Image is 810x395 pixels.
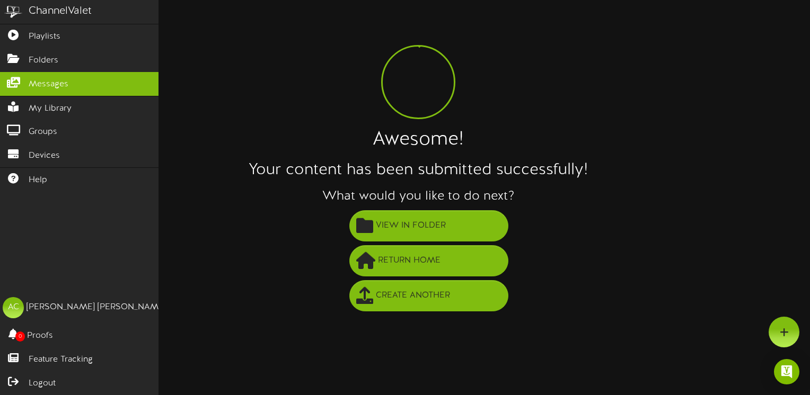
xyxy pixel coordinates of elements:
[29,31,60,43] span: Playlists
[774,359,799,384] div: Open Intercom Messenger
[349,280,508,311] button: Create Another
[29,78,68,91] span: Messages
[27,330,53,342] span: Proofs
[27,161,810,179] h2: Your content has been submitted successfully!
[375,252,443,270] span: Return Home
[29,4,92,19] div: ChannelValet
[27,130,810,151] h1: Awesome!
[349,245,508,276] button: Return Home
[29,150,60,162] span: Devices
[29,103,72,115] span: My Library
[27,301,166,313] div: [PERSON_NAME] [PERSON_NAME]
[29,378,56,390] span: Logout
[27,190,810,203] h3: What would you like to do next?
[373,217,448,235] span: View in Folder
[3,297,24,318] div: AC
[29,55,58,67] span: Folders
[29,354,93,366] span: Feature Tracking
[15,331,25,342] span: 0
[349,210,508,241] button: View in Folder
[29,174,47,186] span: Help
[373,287,453,304] span: Create Another
[29,126,57,138] span: Groups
